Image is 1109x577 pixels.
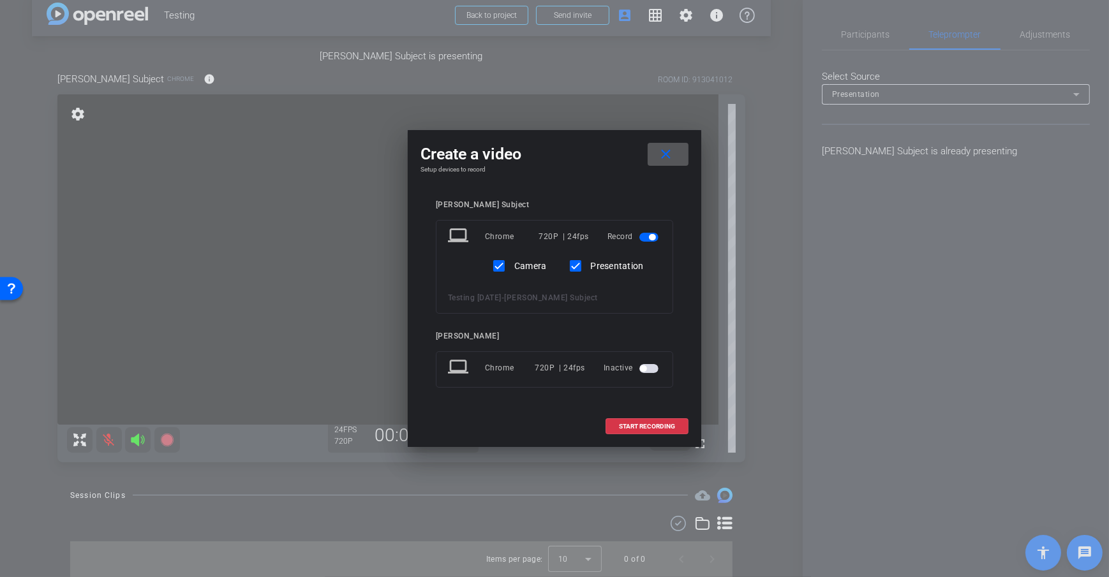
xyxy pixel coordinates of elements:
div: [PERSON_NAME] [436,332,673,341]
div: Inactive [604,356,661,379]
span: - [502,293,505,302]
span: [PERSON_NAME] Subject [505,293,599,302]
div: Record [607,225,661,248]
label: Presentation [588,259,644,272]
mat-icon: laptop [448,225,471,248]
div: 720P | 24fps [539,225,590,248]
span: Testing [DATE] [448,293,502,302]
div: Chrome [485,225,539,248]
mat-icon: laptop [448,356,471,379]
div: [PERSON_NAME] Subject [436,200,673,210]
label: Camera [512,259,547,272]
div: Chrome [485,356,535,379]
button: START RECORDING [606,418,688,434]
div: Create a video [421,143,688,166]
mat-icon: close [658,147,674,163]
h4: Setup devices to record [421,166,688,173]
span: START RECORDING [619,423,675,430]
div: 720P | 24fps [535,356,586,379]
